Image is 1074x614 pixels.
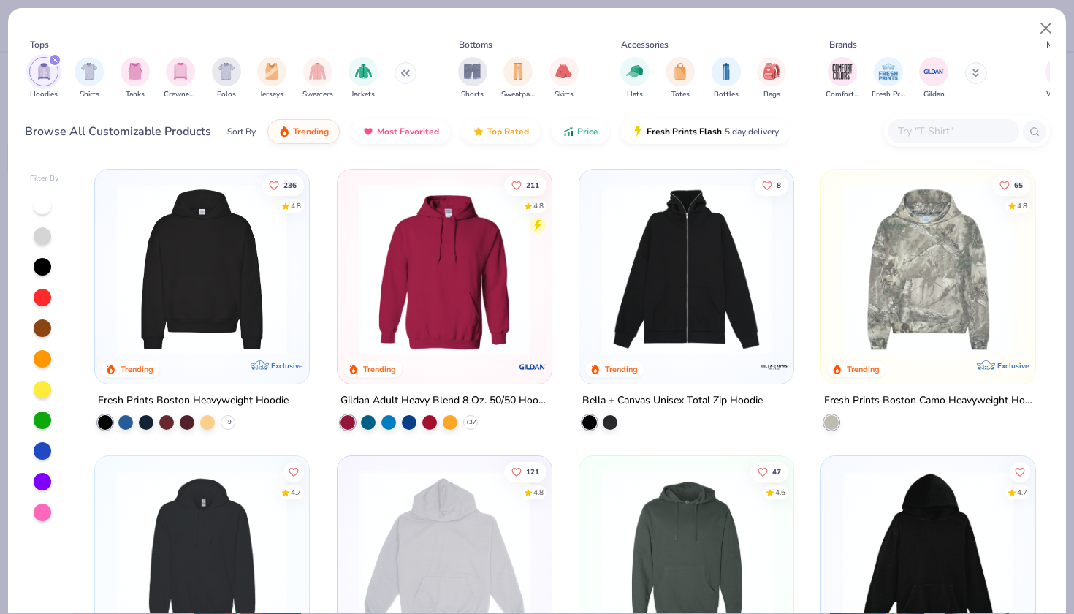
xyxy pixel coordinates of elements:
button: filter button [757,57,786,100]
img: Tanks Image [127,63,143,80]
span: 8 [777,181,781,189]
div: Brands [829,38,857,51]
button: filter button [29,57,58,100]
span: Bags [763,89,780,100]
img: Bottles Image [718,63,734,80]
img: Gildan Image [923,61,945,83]
img: trending.gif [278,126,290,137]
div: Sort By [227,125,256,138]
div: 4.8 [533,200,543,211]
span: Most Favorited [377,126,439,137]
button: Fresh Prints Flash5 day delivery [621,119,790,144]
div: filter for Skirts [549,57,579,100]
button: Like [1010,462,1030,482]
div: filter for Bags [757,57,786,100]
div: 4.8 [1017,200,1027,211]
span: Price [577,126,598,137]
img: 01756b78-01f6-4cc6-8d8a-3c30c1a0c8ac [352,184,537,355]
button: Like [503,462,546,482]
button: filter button [75,57,104,100]
div: filter for Women [1045,57,1074,100]
div: filter for Tanks [121,57,150,100]
span: Polos [217,89,236,100]
span: Shorts [461,89,484,100]
button: filter button [349,57,378,100]
img: Shorts Image [464,63,481,80]
button: filter button [620,57,650,100]
img: Gildan logo [518,352,547,382]
div: Fresh Prints Boston Camo Heavyweight Hoodie [824,392,1032,410]
div: Bella + Canvas Unisex Total Zip Hoodie [582,392,763,410]
div: filter for Sweaters [302,57,333,100]
div: filter for Jerseys [257,57,286,100]
div: 4.8 [291,200,301,211]
div: 4.7 [291,488,301,499]
img: Skirts Image [555,63,572,80]
span: 5 day delivery [725,124,779,140]
span: Shirts [80,89,99,100]
img: Crewnecks Image [172,63,188,80]
span: Exclusive [997,361,1029,371]
button: Top Rated [462,119,540,144]
button: filter button [212,57,241,100]
div: filter for Hats [620,57,650,100]
div: filter for Crewnecks [164,57,197,100]
span: Bottles [714,89,739,100]
div: Gildan Adult Heavy Blend 8 Oz. 50/50 Hooded Sweatshirt [340,392,549,410]
input: Try "T-Shirt" [896,123,1009,140]
button: filter button [501,57,535,100]
button: Like [992,175,1030,195]
img: Jerseys Image [264,63,280,80]
img: 91acfc32-fd48-4d6b-bdad-a4c1a30ac3fc [110,184,294,355]
div: 4.7 [1017,488,1027,499]
img: Hoodies Image [36,63,52,80]
span: Exclusive [272,361,303,371]
span: 236 [283,181,297,189]
div: Accessories [621,38,669,51]
span: Crewnecks [164,89,197,100]
img: most_fav.gif [362,126,374,137]
div: filter for Fresh Prints [872,57,905,100]
div: filter for Jackets [349,57,378,100]
div: filter for Comfort Colors [826,57,859,100]
span: 65 [1014,181,1023,189]
span: Top Rated [487,126,529,137]
span: 211 [525,181,538,189]
span: Fresh Prints [872,89,905,100]
button: filter button [919,57,948,100]
span: Sweaters [302,89,333,100]
button: Close [1032,15,1060,42]
button: Price [552,119,609,144]
img: Fresh Prints Image [877,61,899,83]
img: Polos Image [218,63,235,80]
div: Tops [30,38,49,51]
img: Bella + Canvas logo [760,352,789,382]
button: filter button [826,57,859,100]
span: Totes [671,89,690,100]
span: Trending [293,126,329,137]
span: Fresh Prints Flash [647,126,722,137]
div: filter for Gildan [919,57,948,100]
img: Comfort Colors Image [831,61,853,83]
div: Filter By [30,173,59,184]
button: filter button [666,57,695,100]
button: Like [755,175,788,195]
button: filter button [121,57,150,100]
span: + 37 [465,418,476,427]
img: Shirts Image [81,63,98,80]
button: filter button [549,57,579,100]
div: filter for Polos [212,57,241,100]
div: filter for Sweatpants [501,57,535,100]
div: 4.6 [775,488,785,499]
img: TopRated.gif [473,126,484,137]
span: 47 [772,469,781,476]
button: filter button [164,57,197,100]
div: filter for Shorts [458,57,487,100]
div: filter for Totes [666,57,695,100]
div: filter for Hoodies [29,57,58,100]
button: Trending [267,119,340,144]
span: + 9 [224,418,232,427]
span: Hats [627,89,643,100]
img: Hats Image [626,63,643,80]
span: Comfort Colors [826,89,859,100]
